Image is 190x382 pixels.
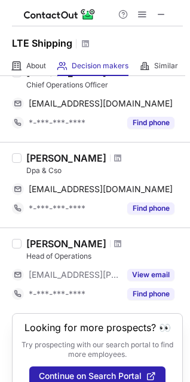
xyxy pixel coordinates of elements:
button: Reveal Button [127,288,174,300]
button: Reveal Button [127,202,174,214]
div: Dpa & Cso [26,165,183,176]
div: Chief Operations Officer [26,80,183,90]
span: Continue on Search Portal [39,371,142,381]
span: Decision makers [72,61,128,71]
span: About [26,61,46,71]
button: Reveal Button [127,117,174,129]
span: [EMAIL_ADDRESS][DOMAIN_NAME] [29,184,173,195]
div: [PERSON_NAME] [26,152,106,164]
span: [EMAIL_ADDRESS][DOMAIN_NAME] [29,98,173,109]
span: Similar [154,61,178,71]
button: Reveal Button [127,269,174,281]
p: Try prospecting with our search portal to find more employees. [21,340,174,359]
span: [EMAIL_ADDRESS][PERSON_NAME][DOMAIN_NAME] [29,269,120,280]
img: ContactOut v5.3.10 [24,7,96,22]
div: Head of Operations [26,251,183,262]
div: [PERSON_NAME] [26,238,106,250]
h1: LTE Shipping [12,36,72,50]
header: Looking for more prospects? 👀 [24,322,171,333]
